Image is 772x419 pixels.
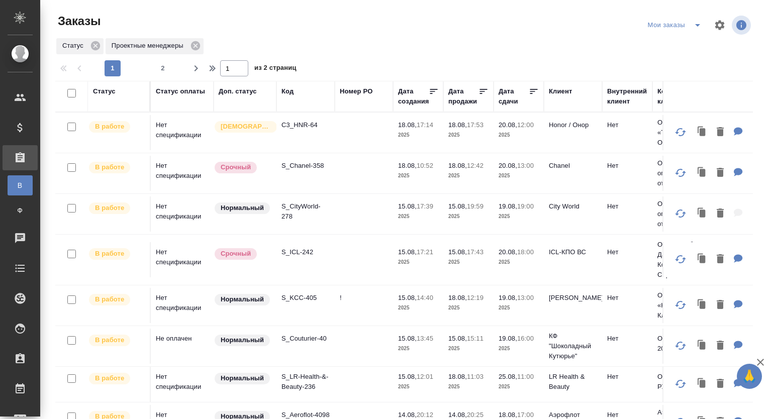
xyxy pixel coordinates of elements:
p: S_ICL-242 [281,247,330,257]
p: 19:00 [517,202,534,210]
p: Проектные менеджеры [112,41,187,51]
p: 19.08, [499,202,517,210]
p: 15.08, [448,248,467,256]
p: 13:00 [517,294,534,301]
div: Статус по умолчанию для стандартных заказов [214,372,271,385]
p: LR Health & Beauty [549,372,597,392]
a: В [8,175,33,195]
p: ООО «Глобал Дата Консалтинг энд Серви... [657,240,706,280]
p: 14.08, [448,411,467,418]
p: 18.08, [448,121,467,129]
p: 2025 [499,212,539,222]
p: Нет [607,372,647,382]
p: Нормальный [221,335,264,345]
button: Удалить [712,295,729,316]
div: Проектные менеджеры [106,38,204,54]
p: 12:00 [517,121,534,129]
div: Код [281,86,294,96]
p: 2025 [499,344,539,354]
p: В работе [95,294,124,304]
span: В [13,180,28,190]
p: 18.08, [499,411,517,418]
p: Chanel [549,161,597,171]
p: 19.08, [499,294,517,301]
div: Дата создания [398,86,429,107]
div: Выставляет ПМ после принятия заказа от КМа [88,334,145,347]
p: КФ "Шоколадный Кутюрье" [549,331,597,361]
p: 2025 [398,257,438,267]
p: C3_HNR-64 [281,120,330,130]
p: 17:14 [417,121,433,129]
p: 2025 [499,382,539,392]
p: Нет [607,247,647,257]
div: Выставляется автоматически для первых 3 заказов нового контактного лица. Особое внимание [214,120,271,134]
p: 2025 [398,344,438,354]
p: 2025 [448,130,489,140]
p: Срочный [221,249,251,259]
div: Статус [56,38,104,54]
button: Обновить [668,334,693,358]
p: В работе [95,162,124,172]
p: 2025 [499,257,539,267]
td: Нет спецификации [151,367,214,402]
span: Настроить таблицу [708,13,732,37]
p: 18.08, [448,294,467,301]
div: Клиент [549,86,572,96]
p: Нет [607,120,647,130]
p: 14.08, [398,411,417,418]
p: 15:11 [467,335,484,342]
p: 15.08, [398,248,417,256]
p: ООО «ТЕХКОМПАНИЯ ОНОР» [657,118,706,148]
button: Клонировать [693,249,712,270]
div: Дата сдачи [499,86,529,107]
p: 19.08, [499,335,517,342]
td: Нет спецификации [151,242,214,277]
p: 15.08, [448,202,467,210]
p: 2025 [448,303,489,313]
p: 2025 [499,130,539,140]
p: City World [549,201,597,212]
p: 13:00 [517,162,534,169]
p: ICL-КПО ВС [549,247,597,257]
div: Статус по умолчанию для стандартных заказов [214,334,271,347]
button: Обновить [668,293,693,317]
p: 2025 [398,212,438,222]
a: Ф [8,200,33,221]
td: Нет спецификации [151,115,214,150]
p: 12:42 [467,162,484,169]
p: Нет [607,161,647,171]
p: 15.08, [398,335,417,342]
button: Удалить [712,163,729,183]
p: 20.08, [499,248,517,256]
p: 25.08, [499,373,517,380]
p: 16:00 [517,335,534,342]
p: 13:45 [417,335,433,342]
p: Нормальный [221,294,264,304]
p: 14:40 [417,294,433,301]
td: ! [335,288,393,323]
p: 2025 [398,303,438,313]
p: Статус [62,41,87,51]
p: ООО «Кимберли-Кларк» [657,290,706,321]
p: Нет [607,293,647,303]
div: split button [645,17,708,33]
span: 2 [155,63,171,73]
p: 2025 [398,130,438,140]
button: Обновить [668,201,693,226]
div: Выставляет ПМ после принятия заказа от КМа [88,161,145,174]
p: 11:00 [517,373,534,380]
p: 2025 [499,303,539,313]
button: 2 [155,60,171,76]
p: 17:21 [417,248,433,256]
p: Нет [607,201,647,212]
button: Обновить [668,120,693,144]
p: 2025 [398,171,438,181]
div: Доп. статус [219,86,257,96]
p: S_Chanel-358 [281,161,330,171]
p: 2025 [448,382,489,392]
button: Клонировать [693,336,712,356]
div: Статус [93,86,116,96]
p: [PERSON_NAME] [549,293,597,303]
p: 18:00 [517,248,534,256]
div: Выставляет ПМ после принятия заказа от КМа [88,293,145,306]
